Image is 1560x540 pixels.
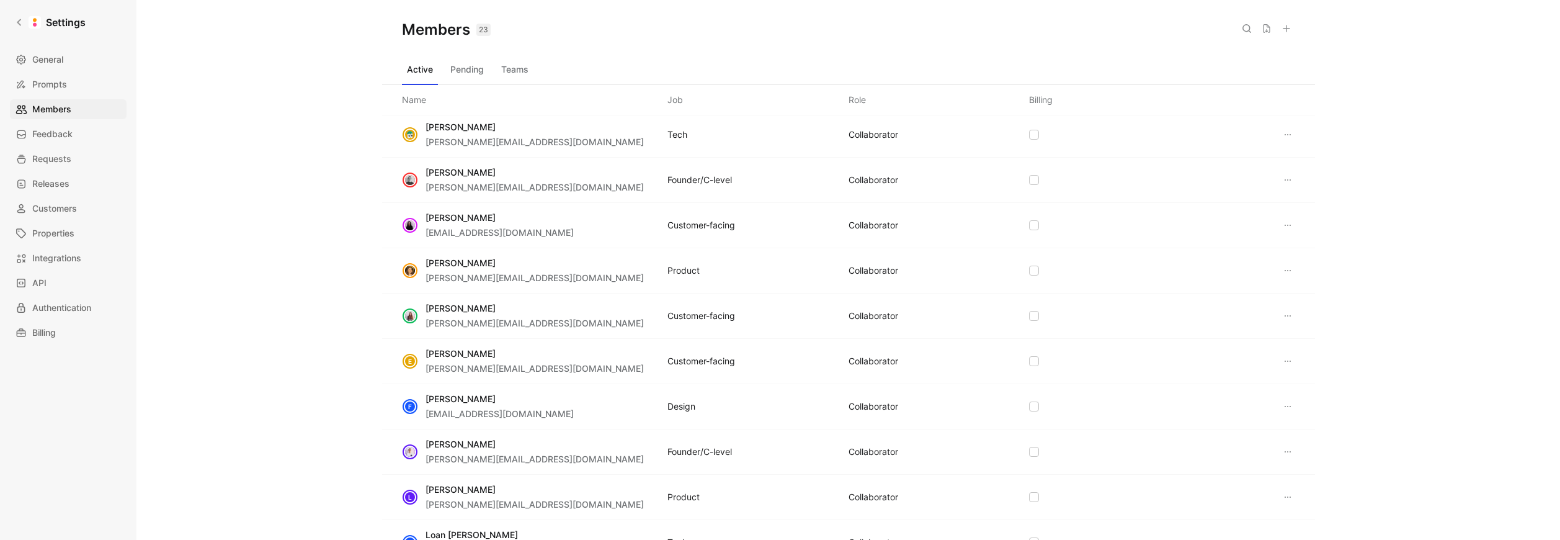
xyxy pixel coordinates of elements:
span: [EMAIL_ADDRESS][DOMAIN_NAME] [426,408,574,419]
a: Properties [10,223,127,243]
span: [PERSON_NAME] [426,394,496,404]
span: [PERSON_NAME] [426,212,496,223]
span: General [32,52,63,67]
div: Customer-facing [667,354,735,369]
a: Prompts [10,74,127,94]
img: avatar [404,310,416,322]
span: [PERSON_NAME] [426,484,496,495]
img: avatar [404,174,416,186]
span: Requests [32,151,71,166]
button: Active [402,60,438,79]
span: Feedback [32,127,73,142]
span: Integrations [32,251,81,266]
div: COLLABORATOR [849,218,898,233]
span: [PERSON_NAME][EMAIL_ADDRESS][DOMAIN_NAME] [426,318,644,328]
div: COLLABORATOR [849,354,898,369]
span: [PERSON_NAME] [426,348,496,359]
div: Job [667,92,683,107]
a: API [10,273,127,293]
div: Role [849,92,866,107]
h1: Members [402,20,491,40]
a: General [10,50,127,70]
a: Feedback [10,124,127,144]
div: E [404,355,416,367]
div: COLLABORATOR [849,263,898,278]
span: [PERSON_NAME][EMAIL_ADDRESS][DOMAIN_NAME] [426,137,644,147]
span: Properties [32,226,74,241]
span: [PERSON_NAME] [426,303,496,313]
div: Billing [1029,92,1053,107]
span: [PERSON_NAME][EMAIL_ADDRESS][DOMAIN_NAME] [426,182,644,192]
span: [PERSON_NAME] [426,258,496,268]
img: avatar [404,264,416,277]
span: Loan [PERSON_NAME] [426,529,518,540]
span: [PERSON_NAME] [426,439,496,449]
div: Founder/C-level [667,444,732,459]
a: Releases [10,174,127,194]
div: Product [667,490,700,505]
a: Billing [10,323,127,343]
div: COLLABORATOR [849,490,898,505]
div: Customer-facing [667,218,735,233]
span: [PERSON_NAME][EMAIL_ADDRESS][DOMAIN_NAME] [426,499,644,510]
div: Tech [667,127,687,142]
a: Authentication [10,298,127,318]
div: COLLABORATOR [849,399,898,414]
a: Customers [10,199,127,218]
div: Design [667,399,695,414]
div: COLLABORATOR [849,127,898,142]
button: Teams [496,60,533,79]
span: Prompts [32,77,67,92]
span: [PERSON_NAME][EMAIL_ADDRESS][DOMAIN_NAME] [426,363,644,374]
span: [PERSON_NAME] [426,167,496,178]
span: Billing [32,325,56,340]
h1: Settings [46,15,86,30]
span: Authentication [32,300,91,315]
span: Releases [32,176,69,191]
span: [PERSON_NAME] [426,122,496,132]
div: COLLABORATOR [849,173,898,187]
div: Customer-facing [667,308,735,323]
a: Requests [10,149,127,169]
div: Name [402,92,426,107]
div: F [404,400,416,413]
img: avatar [404,128,416,141]
span: Members [32,102,71,117]
span: API [32,276,47,290]
div: COLLABORATOR [849,308,898,323]
img: avatar [404,446,416,458]
span: Customers [32,201,77,216]
a: Integrations [10,248,127,268]
div: Product [667,263,700,278]
div: L [404,491,416,503]
img: avatar [404,219,416,232]
a: Settings [10,10,91,35]
button: Pending [445,60,489,79]
span: [EMAIL_ADDRESS][DOMAIN_NAME] [426,227,574,238]
a: Members [10,99,127,119]
span: [PERSON_NAME][EMAIL_ADDRESS][DOMAIN_NAME] [426,454,644,464]
div: COLLABORATOR [849,444,898,459]
span: [PERSON_NAME][EMAIL_ADDRESS][DOMAIN_NAME] [426,272,644,283]
div: Founder/C-level [667,173,732,187]
div: 23 [476,24,491,36]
